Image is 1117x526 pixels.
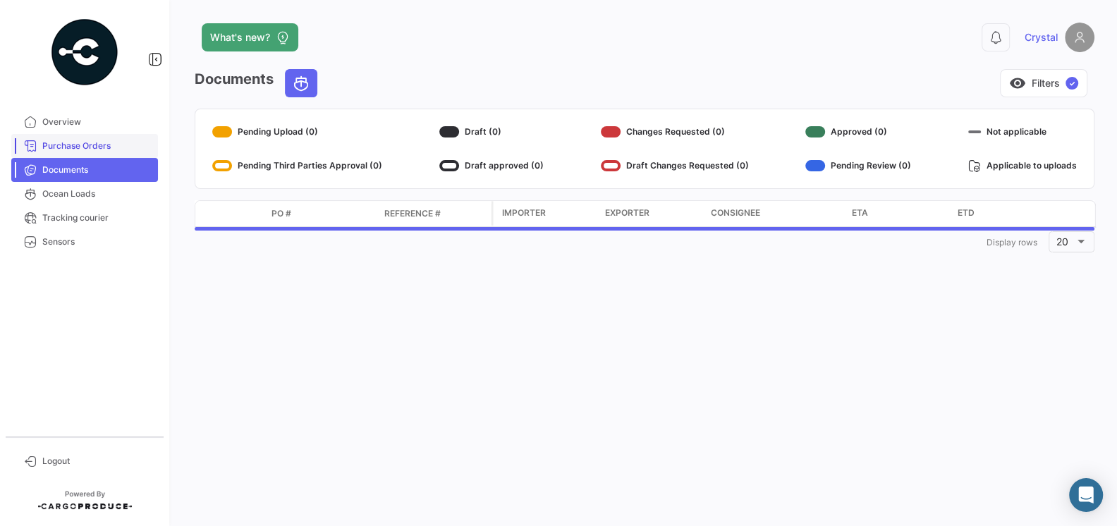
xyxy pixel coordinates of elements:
[601,154,749,177] div: Draft Changes Requested (0)
[502,207,546,219] span: Importer
[42,164,152,176] span: Documents
[846,201,952,226] datatable-header-cell: ETA
[42,236,152,248] span: Sensors
[605,207,649,219] span: Exporter
[49,17,120,87] img: powered-by.png
[1056,236,1068,247] span: 20
[1000,69,1087,97] button: visibilityFilters✓
[11,134,158,158] a: Purchase Orders
[805,121,911,143] div: Approved (0)
[271,207,291,220] span: PO #
[1025,30,1058,44] span: Crystal
[11,182,158,206] a: Ocean Loads
[987,237,1037,247] span: Display rows
[968,121,1077,143] div: Not applicable
[494,201,599,226] datatable-header-cell: Importer
[1069,478,1103,512] div: Abrir Intercom Messenger
[42,455,152,467] span: Logout
[384,207,441,220] span: Reference #
[11,158,158,182] a: Documents
[212,154,382,177] div: Pending Third Parties Approval (0)
[958,207,975,219] span: ETD
[286,70,317,97] button: Ocean
[968,154,1077,177] div: Applicable to uploads
[1065,23,1094,52] img: placeholder-user.png
[11,110,158,134] a: Overview
[439,121,544,143] div: Draft (0)
[212,121,382,143] div: Pending Upload (0)
[852,207,868,219] span: ETA
[42,188,152,200] span: Ocean Loads
[42,212,152,224] span: Tracking courier
[601,121,749,143] div: Changes Requested (0)
[952,201,1058,226] datatable-header-cell: ETD
[1066,77,1078,90] span: ✓
[805,154,911,177] div: Pending Review (0)
[210,30,270,44] span: What's new?
[42,140,152,152] span: Purchase Orders
[705,201,846,226] datatable-header-cell: Consignee
[711,207,760,219] span: Consignee
[599,201,705,226] datatable-header-cell: Exporter
[439,154,544,177] div: Draft approved (0)
[1009,75,1026,92] span: visibility
[266,202,379,226] datatable-header-cell: PO #
[195,69,322,97] h3: Documents
[42,116,152,128] span: Overview
[224,208,266,219] datatable-header-cell: Transport mode
[379,202,492,226] datatable-header-cell: Reference #
[202,23,298,51] button: What's new?
[11,206,158,230] a: Tracking courier
[11,230,158,254] a: Sensors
